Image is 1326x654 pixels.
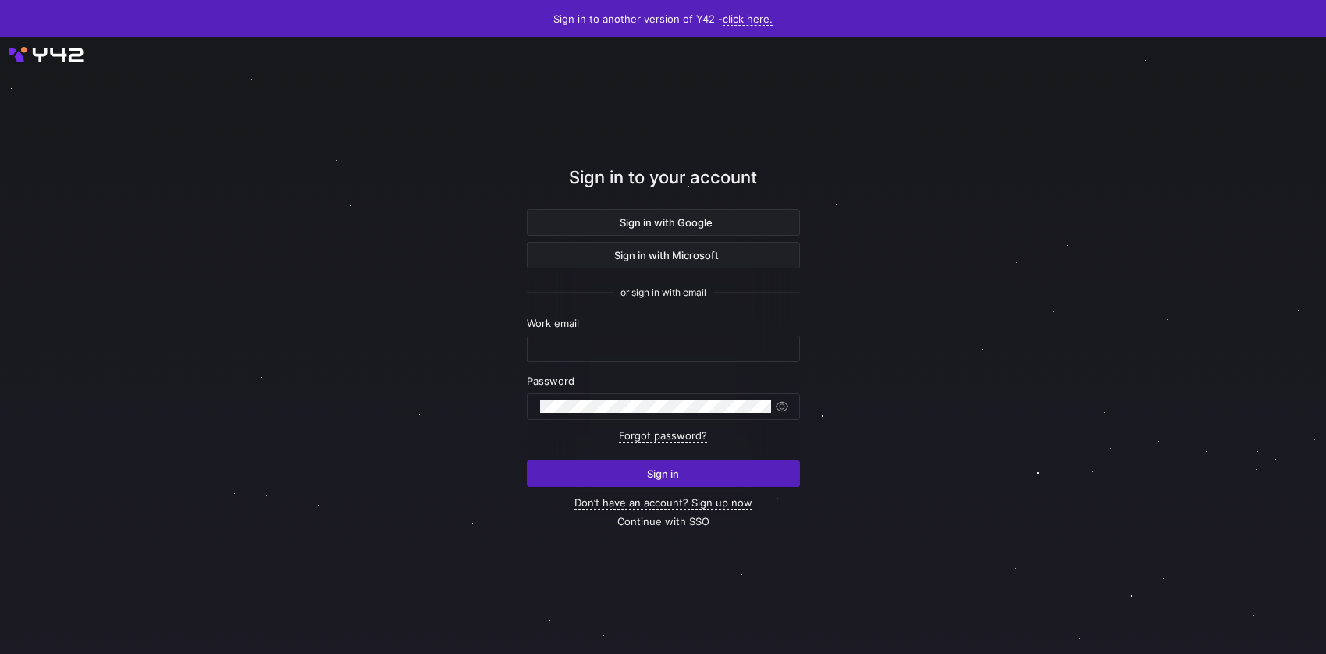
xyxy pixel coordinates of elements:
[620,287,706,298] span: or sign in with email
[527,209,800,236] button: Sign in with Google
[527,317,579,329] span: Work email
[647,467,679,480] span: Sign in
[723,12,773,26] a: click here.
[613,216,713,229] span: Sign in with Google
[574,496,752,510] a: Don’t have an account? Sign up now
[527,165,800,209] div: Sign in to your account
[527,460,800,487] button: Sign in
[617,515,709,528] a: Continue with SSO
[527,375,574,387] span: Password
[619,429,707,443] a: Forgot password?
[527,242,800,268] button: Sign in with Microsoft
[608,249,719,261] span: Sign in with Microsoft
